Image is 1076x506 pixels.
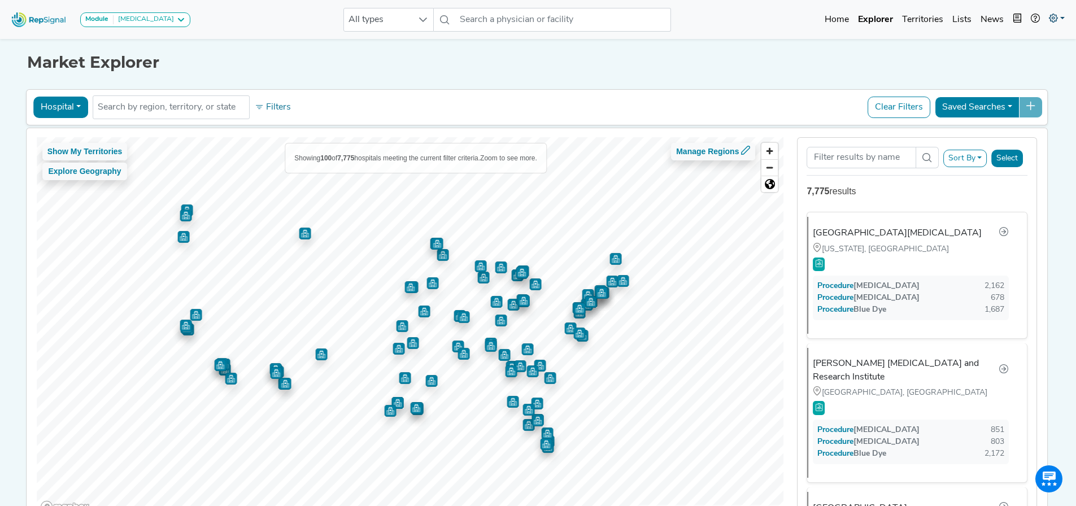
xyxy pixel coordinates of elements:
[829,438,853,446] span: Procedure
[999,226,1009,241] a: Go to hospital profile
[42,143,128,160] button: Show My Territories
[807,147,916,168] input: Search Term
[411,402,423,414] div: Map marker
[817,424,920,436] div: [MEDICAL_DATA]
[943,150,987,167] button: Sort By
[829,294,853,302] span: Procedure
[182,324,194,335] div: Map marker
[820,8,853,31] a: Home
[42,163,128,180] button: Explore Geography
[581,299,593,311] div: Map marker
[406,281,418,293] div: Map marker
[991,150,1023,167] button: Select
[761,143,778,159] button: Zoom in
[407,337,419,349] div: Map marker
[813,357,999,384] div: [PERSON_NAME] [MEDICAL_DATA] and Research Institute
[829,426,853,434] span: Procedure
[582,289,594,301] div: Map marker
[516,267,528,279] div: Map marker
[495,261,507,273] div: Map marker
[585,296,596,308] div: Map marker
[594,285,606,297] div: Map marker
[214,359,226,371] div: Map marker
[531,398,543,409] div: Map marker
[522,419,534,431] div: Map marker
[426,277,438,289] div: Map marker
[219,364,230,376] div: Map marker
[595,287,607,299] div: Map marker
[991,292,1004,304] div: 678
[454,310,465,322] div: Map marker
[813,226,982,240] div: [GEOGRAPHIC_DATA][MEDICAL_DATA]
[542,441,554,453] div: Map marker
[177,231,189,243] div: Map marker
[480,154,537,162] span: Zoom to see more.
[425,375,437,387] div: Map marker
[181,204,193,216] div: Map marker
[180,210,191,221] div: Map marker
[507,396,519,408] div: Map marker
[853,8,898,31] a: Explorer
[411,403,423,415] div: Map marker
[270,367,282,379] div: Map marker
[984,304,1004,316] div: 1,687
[410,402,422,414] div: Map marker
[999,363,1009,378] a: Go to hospital profile
[829,306,853,314] span: Procedure
[98,101,245,114] input: Search by region, territory, or state
[458,311,469,323] div: Map marker
[431,238,443,250] div: Map marker
[391,397,403,409] div: Map marker
[597,287,609,299] div: Map marker
[516,294,528,306] div: Map marker
[817,448,886,460] div: Blue Dye
[404,281,416,293] div: Map marker
[1008,8,1026,31] button: Intel Book
[617,275,629,287] div: Map marker
[576,330,588,342] div: Map marker
[572,302,584,314] div: Map marker
[180,322,192,334] div: Map marker
[813,401,825,415] span: This hospital has ongoing trials
[252,98,294,117] button: Filters
[544,372,556,384] div: Map marker
[761,160,778,176] span: Zoom out
[609,253,621,265] div: Map marker
[534,360,546,372] div: Map marker
[761,176,778,192] span: Reset zoom
[526,365,538,377] div: Map marker
[817,436,920,448] div: [MEDICAL_DATA]
[27,53,1049,72] h1: Market Explorer
[984,448,1004,460] div: 2,172
[573,328,585,339] div: Map marker
[516,267,528,278] div: Map marker
[898,8,948,31] a: Territories
[517,295,529,307] div: Map marker
[506,361,517,373] div: Map marker
[80,12,190,27] button: Module[MEDICAL_DATA]
[529,278,541,290] div: Map marker
[991,424,1004,436] div: 851
[190,309,202,321] div: Map marker
[573,303,585,315] div: Map marker
[507,299,519,311] div: Map marker
[542,435,554,447] div: Map marker
[532,415,543,426] div: Map marker
[315,348,327,360] div: Map marker
[114,15,174,24] div: [MEDICAL_DATA]
[817,292,920,304] div: [MEDICAL_DATA]
[935,97,1020,118] button: Saved Searches
[606,276,618,287] div: Map marker
[813,258,825,272] span: This hospital has ongoing trials
[517,265,529,277] div: Map marker
[272,366,284,378] div: Map marker
[573,307,585,319] div: Map marker
[396,320,408,332] div: Map marker
[85,16,108,23] strong: Module
[976,8,1008,31] a: News
[761,159,778,176] button: Zoom out
[458,348,469,360] div: Map marker
[299,228,311,239] div: Map marker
